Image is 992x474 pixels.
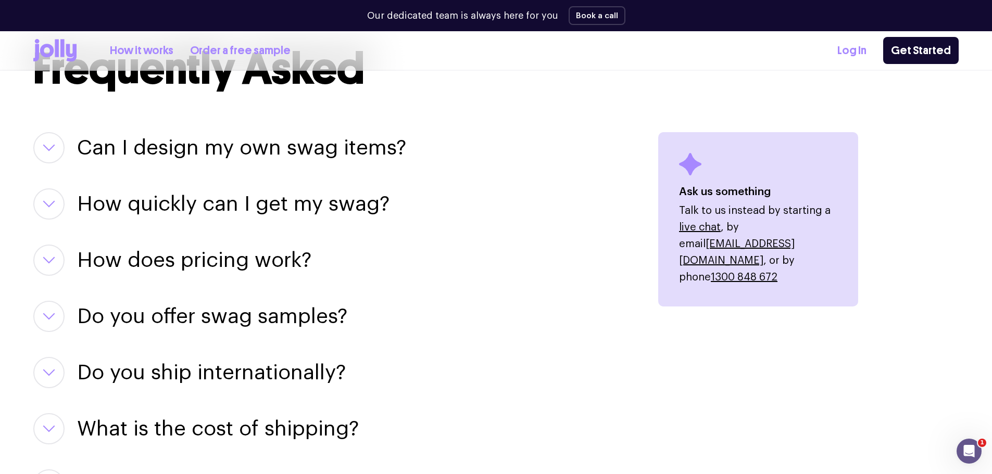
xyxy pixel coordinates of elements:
[77,188,390,220] button: How quickly can I get my swag?
[679,239,795,266] a: [EMAIL_ADDRESS][DOMAIN_NAME]
[883,37,959,64] a: Get Started
[77,357,346,388] button: Do you ship internationally?
[367,9,558,23] p: Our dedicated team is always here for you
[679,184,837,200] h4: Ask us something
[190,42,291,59] a: Order a free sample
[77,301,347,332] button: Do you offer swag samples?
[837,42,867,59] a: Log In
[110,42,173,59] a: How it works
[77,132,406,163] button: Can I design my own swag items?
[711,272,777,283] a: 1300 848 672
[679,202,837,286] p: Talk to us instead by starting a , by email , or by phone
[978,439,986,447] span: 1
[679,219,721,236] button: live chat
[957,439,982,464] iframe: Intercom live chat
[77,245,311,276] button: How does pricing work?
[569,6,625,25] button: Book a call
[77,413,359,444] button: What is the cost of shipping?
[33,47,959,91] h2: Frequently Asked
